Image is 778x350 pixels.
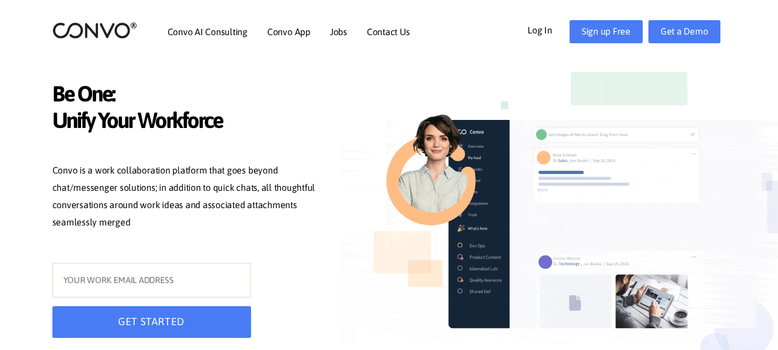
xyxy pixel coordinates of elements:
[52,162,323,234] p: Convo is a work collaboration platform that goes beyond chat/messenger solutions; in addition to ...
[330,27,347,36] a: Jobs
[52,263,251,298] input: YOUR WORK EMAIL ADDRESS
[367,27,410,36] a: Contact Us
[570,20,643,43] a: Sign up Free
[52,21,137,39] img: logo_2.png
[527,20,570,39] a: Log In
[52,81,323,110] span: Be One:
[168,27,248,36] a: Convo AI Consulting
[267,27,310,36] a: Convo App
[648,20,720,43] a: Get a Demo
[52,306,251,338] button: GET STARTED
[52,107,323,137] span: Unify Your Workforce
